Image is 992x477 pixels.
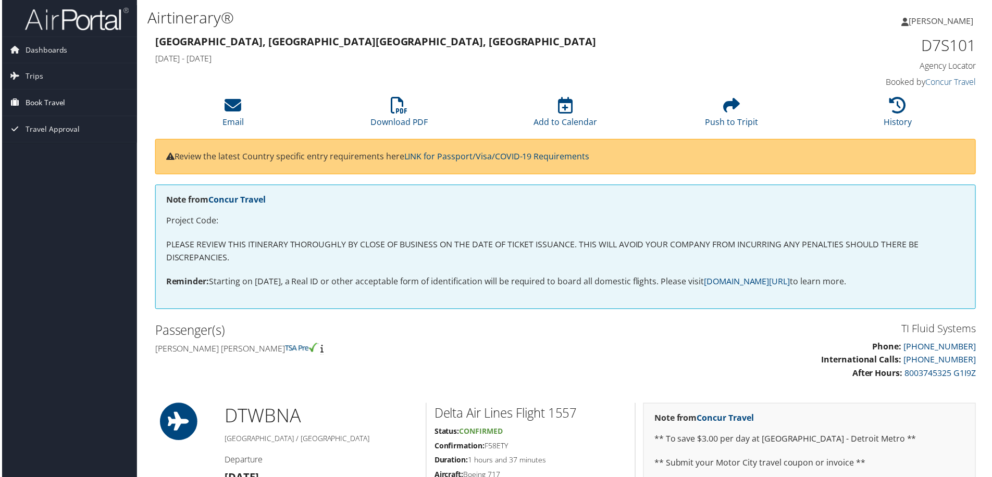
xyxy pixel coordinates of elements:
span: Book Travel [23,90,64,116]
h5: 1 hours and 37 minutes [434,457,628,467]
strong: Reminder: [165,277,208,288]
h5: [GEOGRAPHIC_DATA] / [GEOGRAPHIC_DATA] [224,435,418,446]
strong: Phone: [874,342,903,354]
strong: Duration: [434,457,468,467]
strong: International Calls: [823,355,903,367]
h2: Delta Air Lines Flight 1557 [434,406,628,424]
img: tsa-precheck.png [284,344,318,354]
a: Download PDF [370,103,428,128]
h4: Agency Locator [784,60,978,72]
a: Email [221,103,243,128]
a: History [885,103,914,128]
span: Confirmed [459,428,503,438]
h1: DTW BNA [224,405,418,431]
strong: Note from [165,195,265,206]
strong: Confirmation: [434,443,485,453]
h4: [DATE] - [DATE] [154,53,768,65]
strong: [GEOGRAPHIC_DATA], [GEOGRAPHIC_DATA] [GEOGRAPHIC_DATA], [GEOGRAPHIC_DATA] [154,34,597,48]
a: Push to Tripit [706,103,759,128]
p: Starting on [DATE], a Real ID or other acceptable form of identification will be required to boar... [165,276,967,290]
strong: Note from [655,414,755,425]
strong: After Hours: [854,369,904,380]
h4: Booked by [784,77,978,88]
a: 8003745325 G1I9Z [907,369,978,380]
p: Project Code: [165,215,967,229]
p: ** To save $3.00 per day at [GEOGRAPHIC_DATA] - Detroit Metro ** [655,434,967,448]
span: Travel Approval [23,117,78,143]
span: Trips [23,64,41,90]
a: [DOMAIN_NAME][URL] [705,277,791,288]
p: Review the latest Country specific entry requirements here [165,150,967,164]
a: Concur Travel [207,195,265,206]
h3: TI Fluid Systems [574,323,978,337]
a: [PERSON_NAME] [903,5,986,36]
a: LINK for Passport/Visa/COVID-19 Requirements [404,151,590,162]
h5: F58ETY [434,443,628,453]
strong: Status: [434,428,459,438]
a: [PHONE_NUMBER] [906,355,978,367]
h2: Passenger(s) [154,323,558,341]
img: airportal-logo.png [23,7,127,31]
a: [PHONE_NUMBER] [906,342,978,354]
span: [PERSON_NAME] [911,15,975,27]
h4: Departure [224,456,418,467]
a: Add to Calendar [534,103,598,128]
h1: Airtinerary® [146,7,706,29]
p: PLEASE REVIEW THIS ITINERARY THOROUGHLY BY CLOSE OF BUSINESS ON THE DATE OF TICKET ISSUANCE. THIS... [165,239,967,266]
h4: [PERSON_NAME] [PERSON_NAME] [154,344,558,356]
a: Concur Travel [927,77,978,88]
a: Concur Travel [698,414,755,425]
h1: D7S101 [784,34,978,56]
span: Dashboards [23,37,66,63]
p: ** Submit your Motor City travel coupon or invoice ** [655,458,967,472]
